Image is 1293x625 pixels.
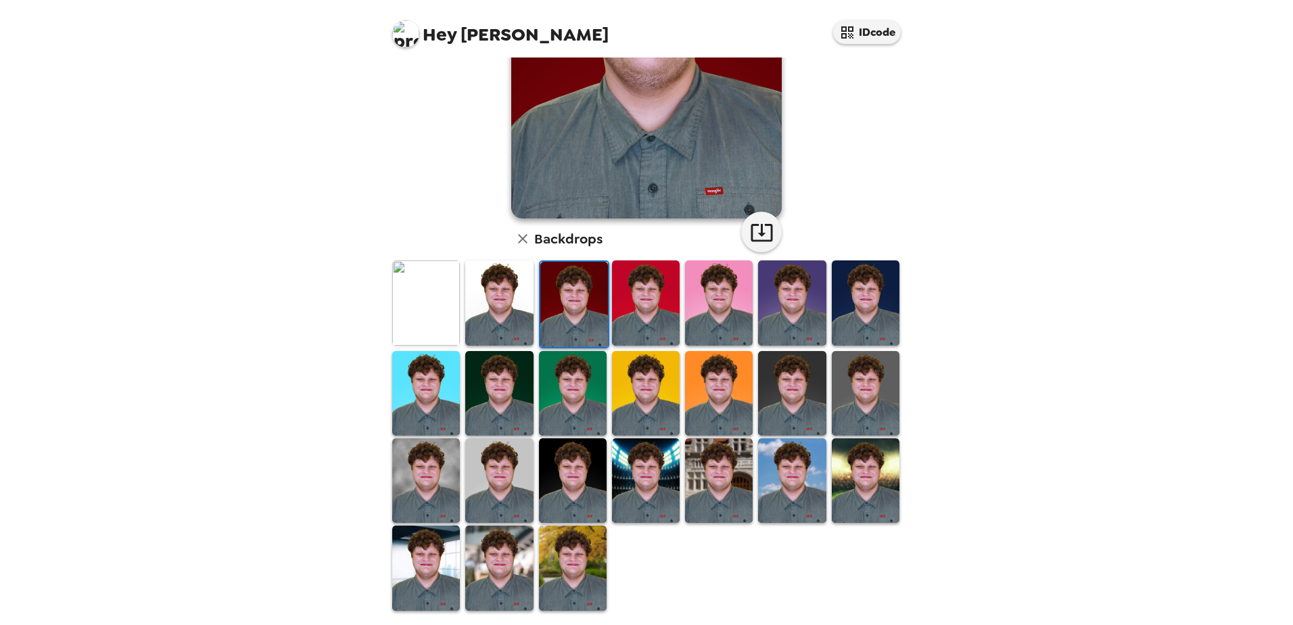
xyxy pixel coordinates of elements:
span: Hey [423,22,456,47]
img: Original [392,260,460,345]
span: [PERSON_NAME] [392,14,609,44]
img: profile pic [392,20,419,47]
h6: Backdrops [534,228,603,250]
button: IDcode [833,20,901,44]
